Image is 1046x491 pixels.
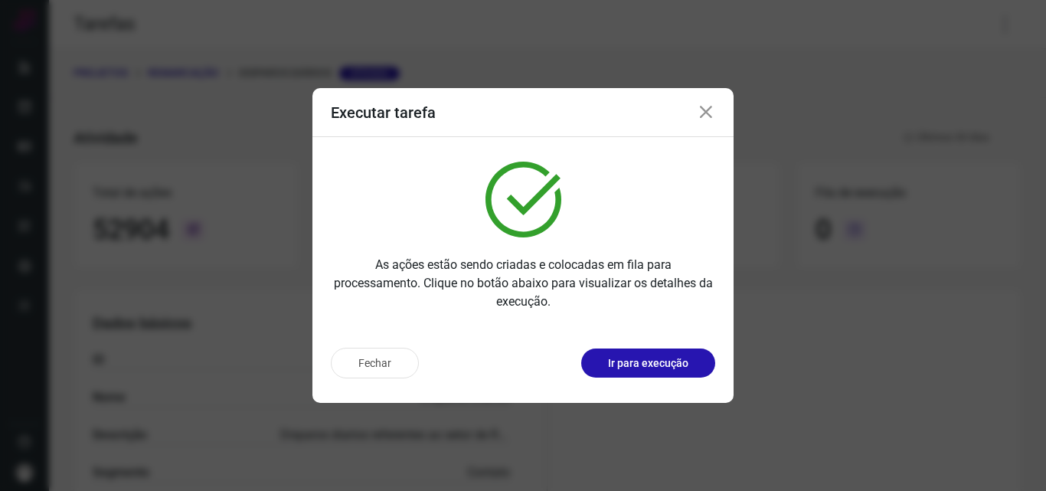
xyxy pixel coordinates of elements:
button: Fechar [331,348,419,378]
p: Ir para execução [608,355,688,372]
h3: Executar tarefa [331,103,436,122]
button: Ir para execução [581,349,715,378]
p: As ações estão sendo criadas e colocadas em fila para processamento. Clique no botão abaixo para ... [331,256,715,311]
img: verified.svg [485,162,561,237]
